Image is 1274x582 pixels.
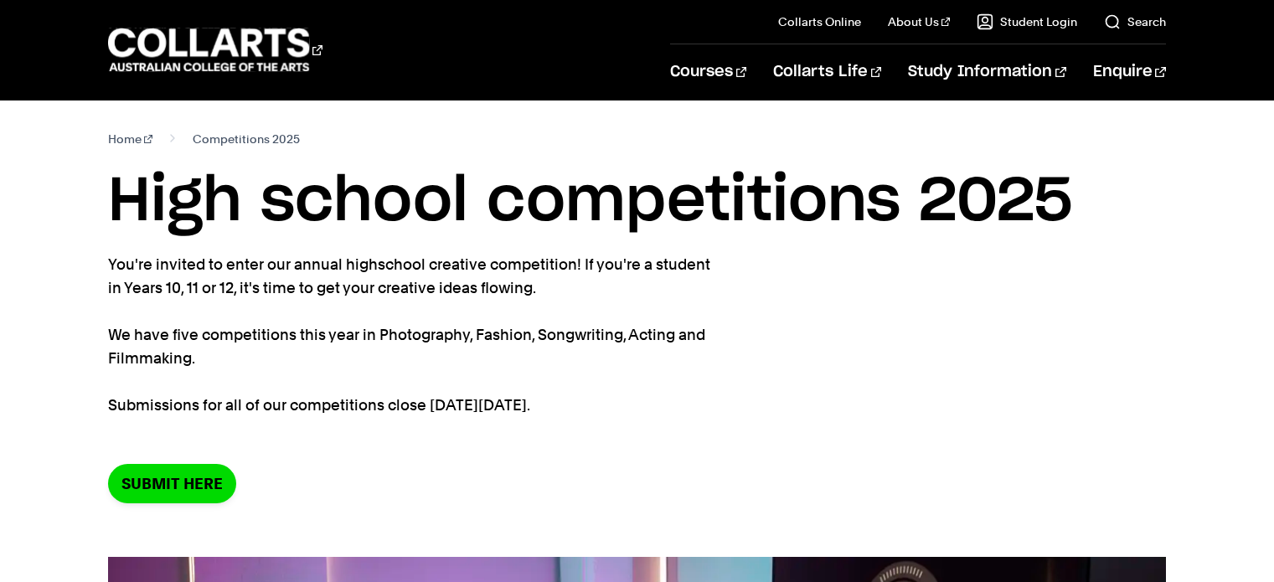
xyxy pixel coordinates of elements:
p: You're invited to enter our annual highschool creative competition! If you're a student in Years ... [108,253,720,417]
a: Study Information [908,44,1065,100]
a: SUBMIT HERE [108,464,236,503]
a: Home [108,127,152,151]
a: Student Login [977,13,1077,30]
span: Competitions 2025 [193,127,300,151]
a: About Us [888,13,950,30]
a: Courses [670,44,746,100]
h1: High school competitions 2025 [108,164,1165,239]
div: Go to homepage [108,26,322,74]
a: Collarts Online [778,13,861,30]
a: Enquire [1093,44,1166,100]
a: Search [1104,13,1166,30]
a: Collarts Life [773,44,881,100]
